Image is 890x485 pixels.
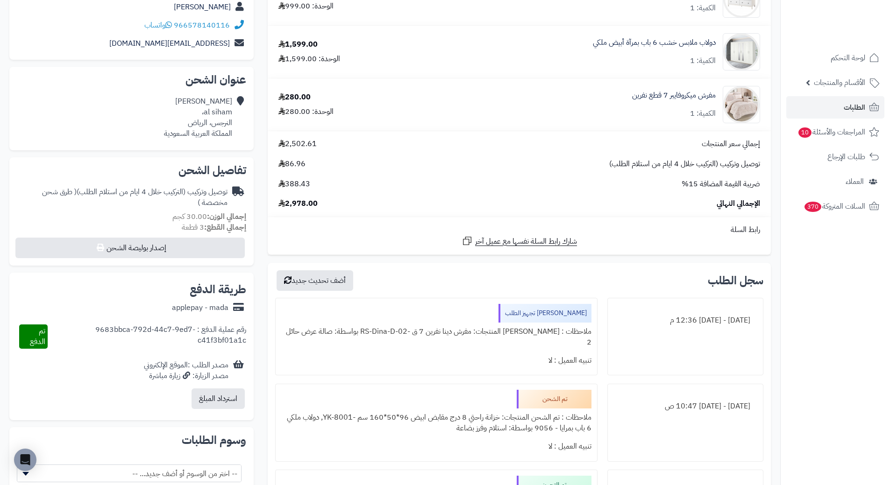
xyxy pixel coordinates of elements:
div: 280.00 [278,92,311,103]
button: استرداد المبلغ [192,388,245,409]
a: السلات المتروكة370 [786,195,884,218]
div: ملاحظات : تم الشحن المنتجات: خزانة راحتي 8 درج مقابض ابيض 96*50*160 سم -YK-8001, دولاب ملكي 6 باب... [281,408,591,437]
span: 10 [798,127,812,138]
div: رقم عملية الدفع : 9683bbca-792d-44c7-9ed7-c41f3bf01a1c [48,324,247,349]
span: ضريبة القيمة المضافة 15% [682,179,760,190]
a: [EMAIL_ADDRESS][DOMAIN_NAME] [109,38,230,49]
div: [DATE] - [DATE] 12:36 م [613,311,757,330]
button: أضف تحديث جديد [277,270,353,291]
span: -- اختر من الوسوم أو أضف جديد... -- [17,464,242,482]
div: applepay - mada [172,302,228,313]
span: -- اختر من الوسوم أو أضف جديد... -- [17,465,241,483]
span: 388.43 [278,179,310,190]
span: تم الدفع [30,325,45,347]
div: 1,599.00 [278,39,318,50]
div: الوحدة: 999.00 [278,1,334,12]
h2: عنوان الشحن [17,74,246,85]
a: [PERSON_NAME] [174,1,231,13]
span: 2,502.61 [278,139,317,149]
small: 30.00 كجم [172,211,246,222]
div: الكمية: 1 [690,3,716,14]
div: [PERSON_NAME] تجهيز الطلب [498,304,591,323]
span: إجمالي سعر المنتجات [702,139,760,149]
img: 1733065410-1-90x90.jpg [723,33,760,70]
div: مصدر الطلب :الموقع الإلكتروني [144,360,228,381]
div: الكمية: 1 [690,108,716,119]
div: تم الشحن [517,390,591,408]
a: شارك رابط السلة نفسها مع عميل آخر [462,235,577,247]
div: رابط السلة [271,225,767,235]
h2: وسوم الطلبات [17,435,246,446]
h2: تفاصيل الشحن [17,165,246,176]
span: طلبات الإرجاع [827,150,865,163]
div: الكمية: 1 [690,56,716,66]
a: العملاء [786,170,884,193]
a: واتساب [144,20,172,31]
span: شارك رابط السلة نفسها مع عميل آخر [475,236,577,247]
span: ( طرق شحن مخصصة ) [42,186,228,208]
h2: طريقة الدفع [190,284,246,295]
h3: سجل الطلب [708,275,763,286]
div: تنبيه العميل : لا [281,437,591,456]
a: 966578140116 [174,20,230,31]
a: الطلبات [786,96,884,119]
a: مفرش ميكروفايبر 7 قطع نفرين [632,90,716,101]
a: لوحة التحكم [786,47,884,69]
span: لوحة التحكم [831,51,865,64]
div: تنبيه العميل : لا [281,351,591,370]
div: ملاحظات : [PERSON_NAME] المنتجات: مفرش دينا نفرين 7 ق -RS-Dina-D-02 بواسطة: صالة عرض حائل 2 [281,323,591,351]
div: [PERSON_NAME] al siham، النرجس، الرياض المملكة العربية السعودية [164,96,232,139]
small: 3 قطعة [182,222,246,233]
button: إصدار بوليصة الشحن [15,238,245,258]
span: 2,978.00 [278,198,318,209]
span: 86.96 [278,159,306,169]
a: المراجعات والأسئلة10 [786,121,884,143]
div: الوحدة: 1,599.00 [278,54,340,64]
span: توصيل وتركيب (التركيب خلال 4 ايام من استلام الطلب) [609,159,760,169]
div: توصيل وتركيب (التركيب خلال 4 ايام من استلام الطلب) [17,187,228,208]
a: طلبات الإرجاع [786,146,884,168]
strong: إجمالي الوزن: [207,211,246,222]
span: الأقسام والمنتجات [814,76,865,89]
strong: إجمالي القطع: [204,222,246,233]
span: الطلبات [844,101,865,114]
span: المراجعات والأسئلة [797,126,865,139]
div: مصدر الزيارة: زيارة مباشرة [144,371,228,381]
span: العملاء [846,175,864,188]
div: [DATE] - [DATE] 10:47 ص [613,397,757,415]
a: دولاب ملابس خشب 6 باب بمرآة أبيض ملكي [593,37,716,48]
div: الوحدة: 280.00 [278,106,334,117]
div: Open Intercom Messenger [14,449,36,471]
span: الإجمالي النهائي [717,198,760,209]
img: 1752387372-1-90x90.jpg [723,86,760,123]
span: السلات المتروكة [804,200,865,213]
span: 370 [805,202,821,212]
